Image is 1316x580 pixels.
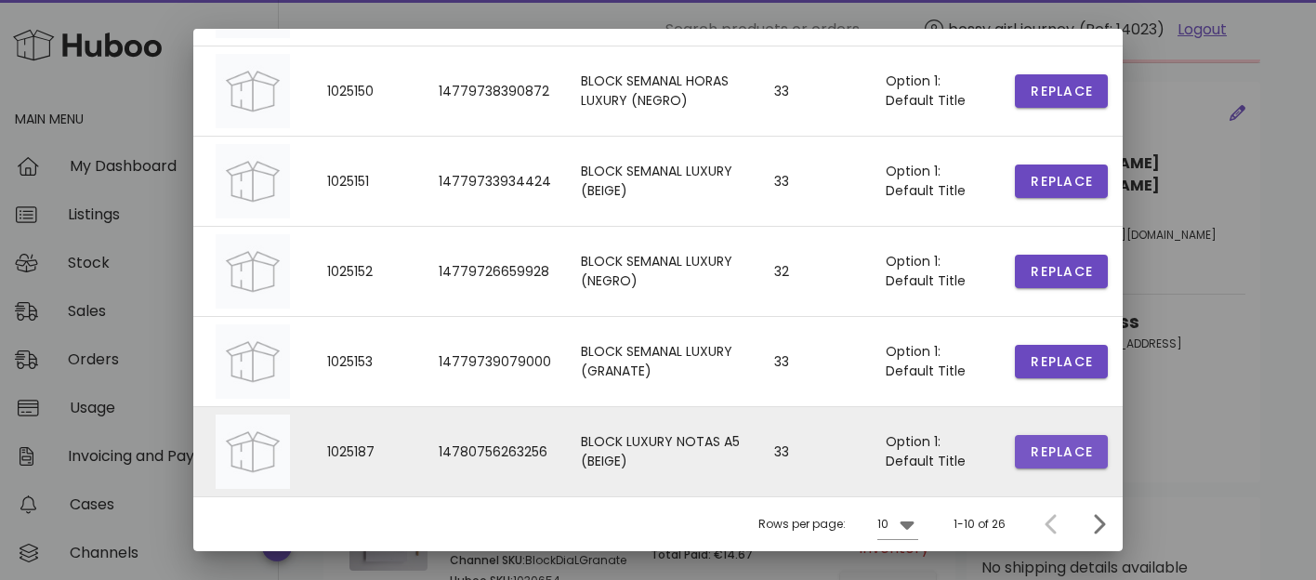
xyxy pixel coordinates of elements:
td: 33 [759,46,871,137]
div: Dominio [98,110,142,122]
div: 10Rows per page: [877,509,918,539]
td: BLOCK SEMANAL LUXURY (BEIGE) [566,137,759,227]
td: 1025151 [312,137,424,227]
button: Replace [1015,255,1108,288]
span: Replace [1030,352,1093,372]
td: 1025153 [312,317,424,407]
td: Option 1: Default Title [871,137,1000,227]
td: 1025152 [312,227,424,317]
button: Replace [1015,165,1108,198]
div: 1-10 of 26 [954,516,1006,533]
img: tab_keywords_by_traffic_grey.svg [198,108,213,123]
td: 33 [759,317,871,407]
button: Next page [1082,507,1115,541]
td: BLOCK SEMANAL HORAS LUXURY (NEGRO) [566,46,759,137]
td: 1025150 [312,46,424,137]
td: 32 [759,227,871,317]
td: 14779738390872 [424,46,566,137]
td: 1025187 [312,407,424,496]
td: BLOCK SEMANAL LUXURY (GRANATE) [566,317,759,407]
img: logo_orange.svg [30,30,45,45]
div: v 4.0.25 [52,30,91,45]
td: 14779726659928 [424,227,566,317]
td: 14779739079000 [424,317,566,407]
td: Option 1: Default Title [871,317,1000,407]
img: website_grey.svg [30,48,45,63]
td: 14780756263256 [424,407,566,496]
div: 10 [877,516,888,533]
td: BLOCK SEMANAL LUXURY (NEGRO) [566,227,759,317]
button: Replace [1015,74,1108,108]
td: Option 1: Default Title [871,407,1000,496]
td: Option 1: Default Title [871,227,1000,317]
div: Palabras clave [218,110,296,122]
td: BLOCK LUXURY NOTAS A5 (BEIGE) [566,407,759,496]
td: 14779733934424 [424,137,566,227]
span: Replace [1030,172,1093,191]
td: Option 1: Default Title [871,46,1000,137]
button: Replace [1015,345,1108,378]
td: 33 [759,137,871,227]
div: Dominio: [DOMAIN_NAME] [48,48,208,63]
td: 33 [759,407,871,496]
div: Rows per page: [758,497,918,551]
button: Replace [1015,435,1108,468]
span: Replace [1030,82,1093,101]
span: Replace [1030,262,1093,282]
span: Replace [1030,442,1093,462]
img: tab_domain_overview_orange.svg [77,108,92,123]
